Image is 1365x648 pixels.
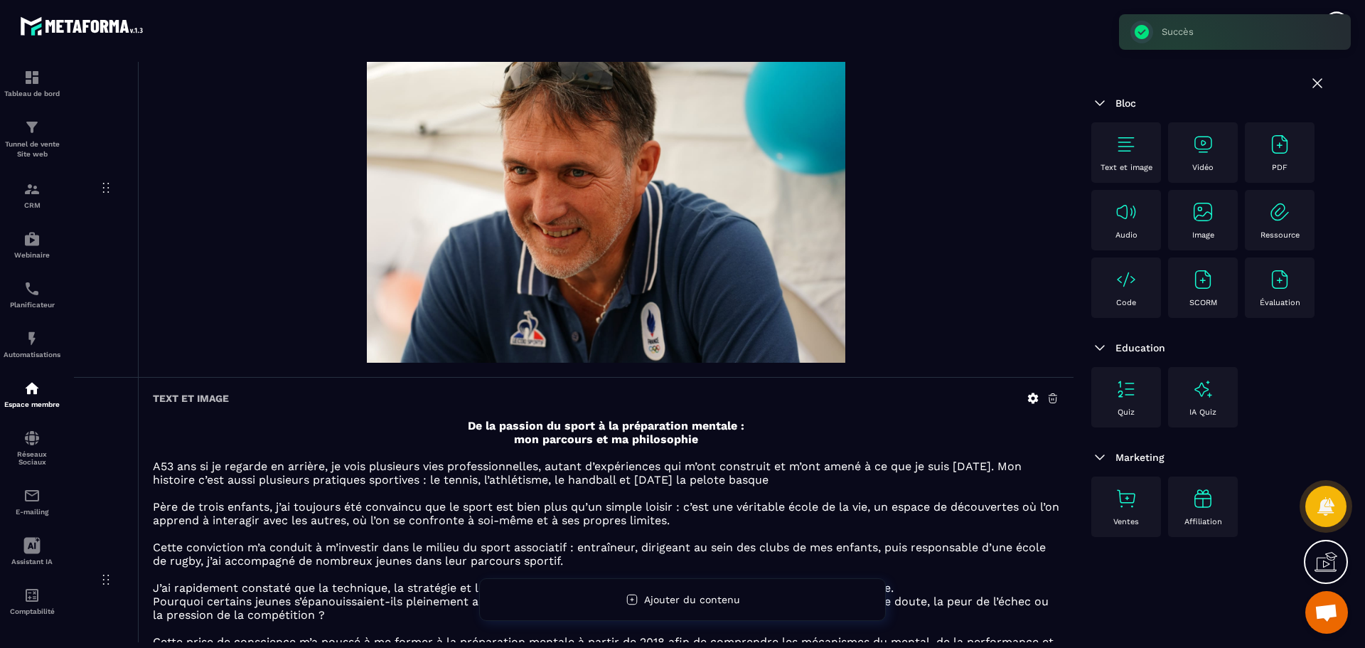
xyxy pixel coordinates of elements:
p: Réseaux Sociaux [4,450,60,466]
p: Vidéo [1192,163,1214,172]
span: Education [1115,342,1165,354]
img: text-image no-wra [1268,133,1291,156]
p: Audio [1115,230,1137,240]
img: automations [23,330,41,347]
p: Ressource [1260,230,1300,240]
img: formation [23,69,41,86]
a: formationformationTableau de bord [4,58,60,108]
a: formationformationTunnel de vente Site web [4,108,60,170]
p: Image [1192,230,1214,240]
p: Comptabilité [4,607,60,615]
img: scheduler [23,280,41,297]
img: text-image no-wra [1192,133,1214,156]
img: accountant [23,587,41,604]
img: text-image no-wra [1268,268,1291,291]
a: automationsautomationsWebinaire [4,220,60,270]
a: automationsautomationsAutomatisations [4,319,60,369]
a: social-networksocial-networkRéseaux Sociaux [4,419,60,477]
p: Père de trois enfants, j’ai toujours été convaincu que le sport est bien plus qu’un simple loisir... [153,500,1059,527]
strong: mon parcours et ma philosophie [514,432,698,446]
p: PDF [1272,163,1288,172]
img: text-image no-wra [1115,201,1137,223]
img: email [23,487,41,504]
p: Cette conviction m’a conduit à m’investir dans le milieu du sport associatif : entraîneur, dirige... [153,541,1059,568]
img: text-image no-wra [1115,378,1137,400]
a: automationsautomationsEspace membre [4,369,60,419]
a: Assistant IA [4,526,60,576]
img: arrow-down [1091,449,1108,466]
p: Ventes [1113,517,1139,526]
img: automations [23,380,41,397]
p: CRM [4,201,60,209]
strong: De la passion du sport à la préparation mentale : [468,419,744,432]
span: Marketing [1115,452,1165,463]
p: IA Quiz [1189,408,1216,417]
img: logo [20,13,148,39]
p: Text et image [1101,163,1152,172]
img: formation [23,181,41,198]
img: text-image [1192,487,1214,510]
p: Planificateur [4,301,60,309]
img: formation [23,119,41,136]
p: Tableau de bord [4,90,60,97]
a: accountantaccountantComptabilité [4,576,60,626]
p: SCORM [1189,298,1217,307]
a: schedulerschedulerPlanificateur [4,270,60,319]
div: Ouvrir le chat [1305,591,1348,634]
p: Webinaire [4,251,60,259]
p: Affiliation [1184,517,1222,526]
img: text-image no-wra [1192,268,1214,291]
img: arrow-down [1091,95,1108,112]
img: arrow-down [1091,339,1108,356]
p: Pourquoi certains jeunes s’épanouissaient-ils pleinement alors que d’autres, pourtant tout aussi ... [153,595,1059,622]
p: Code [1116,298,1136,307]
p: Quiz [1118,408,1135,417]
img: text-image no-wra [1192,201,1214,223]
span: Ajouter du contenu [644,594,740,605]
span: Bloc [1115,97,1136,109]
p: Assistant IA [4,558,60,565]
p: Tunnel de vente Site web [4,139,60,159]
p: E-mailing [4,508,60,516]
p: Évaluation [1260,298,1300,307]
img: text-image [1192,378,1214,400]
p: Espace membre [4,400,60,408]
img: social-network [23,430,41,447]
p: Automatisations [4,351,60,358]
p: A53 ans si je regarde en arrière, je vois plusieurs vies professionnelles, autant d’expériences q... [153,460,1059,487]
img: background [367,43,845,363]
a: formationformationCRM [4,170,60,220]
p: J’ai rapidement constaté que la technique, la stratégie et le physique ne suffisaient pas : trop ... [153,581,1059,595]
img: text-image no-wra [1115,268,1137,291]
img: text-image no-wra [1268,201,1291,223]
a: emailemailE-mailing [4,477,60,526]
h6: Text et image [153,393,229,404]
img: text-image no-wra [1115,133,1137,156]
img: text-image no-wra [1115,487,1137,510]
img: automations [23,230,41,248]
